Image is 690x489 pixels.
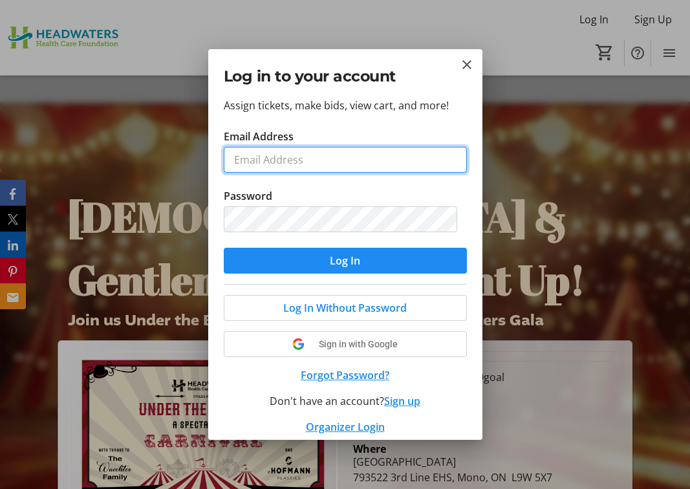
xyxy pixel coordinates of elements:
div: Don't have an account? [224,393,467,409]
button: Forgot Password? [224,367,467,383]
button: Close [459,57,475,72]
span: Log In Without Password [283,300,407,316]
label: Password [224,188,272,204]
label: Email Address [224,129,294,144]
button: Log In Without Password [224,295,467,321]
button: Sign up [384,393,420,409]
a: Organizer Login [306,420,385,434]
button: Sign in with Google [224,331,467,357]
span: Log In [330,253,360,268]
button: Log In [224,248,467,274]
span: Sign in with Google [319,339,398,349]
input: Email Address [224,147,467,173]
p: Assign tickets, make bids, view cart, and more! [224,98,467,113]
h2: Log in to your account [224,65,467,87]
